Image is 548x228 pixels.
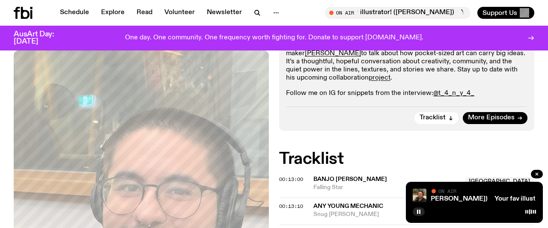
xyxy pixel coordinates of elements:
p: In this week’s episode, I sit down with illustrator and zine-maker to talk about how pocket-sized... [286,41,527,83]
a: Read [131,7,158,19]
button: On AirYour fav illustrators’ fav illustrator! ([PERSON_NAME])Your fav illustrators’ fav illustrat... [325,7,471,19]
button: Support Us [477,7,534,19]
span: Tracklist [420,115,446,121]
span: Snug [PERSON_NAME] [313,210,459,219]
a: project [369,74,390,81]
button: Tracklist [414,112,459,124]
a: More Episodes [463,112,527,124]
p: Follow me on IG for snippets from the interview: [286,89,527,98]
button: 00:13:10 [279,204,303,209]
span: 00:13:10 [279,203,303,210]
span: Any Young Mechanic [313,203,383,209]
p: One day. One community. One frequency worth fighting for. Donate to support [DOMAIN_NAME]. [125,34,423,42]
span: Banjo [PERSON_NAME] [313,176,387,182]
span: 00:13:00 [279,176,303,183]
a: Newsletter [202,7,247,19]
span: Falling Star [313,184,459,192]
span: On Air [438,188,456,194]
h2: Tracklist [279,151,534,167]
a: [PERSON_NAME] [305,50,361,57]
span: More Episodes [468,115,515,121]
h3: AusArt Day: [DATE] [14,31,68,45]
a: @t_4_n_y_4_ [433,90,474,97]
span: Support Us [482,9,517,17]
button: 00:13:00 [279,177,303,182]
a: Schedule [55,7,94,19]
a: Volunteer [159,7,200,19]
a: Your fav illustrators’ fav illustrator! ([PERSON_NAME]) [320,195,488,202]
span: [GEOGRAPHIC_DATA] [465,177,534,186]
a: Explore [96,7,130,19]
